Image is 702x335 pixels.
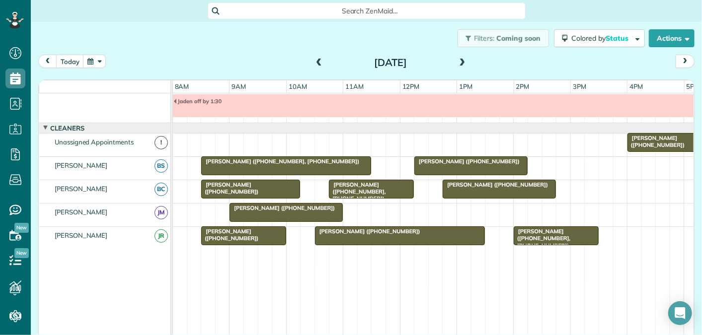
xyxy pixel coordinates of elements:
span: [PERSON_NAME] ([PHONE_NUMBER], [PHONE_NUMBER]) [328,181,386,202]
span: 5pm [685,82,702,90]
span: BS [155,159,168,173]
span: [PERSON_NAME] ([PHONE_NUMBER]) [442,181,548,188]
span: [PERSON_NAME] ([PHONE_NUMBER]) [627,134,685,148]
span: Jaden off by 1:30 [173,98,223,105]
span: 12pm [400,82,422,90]
span: ! [155,136,168,149]
span: JR [155,229,168,243]
span: Unassigned Appointments [53,138,136,146]
span: [PERSON_NAME] [53,161,110,169]
span: 10am [287,82,309,90]
button: prev [38,55,57,68]
span: Coming soon [496,34,541,43]
button: today [56,55,84,68]
span: 2pm [514,82,532,90]
span: [PERSON_NAME] ([PHONE_NUMBER], [PHONE_NUMBER]) [201,158,360,165]
span: [PERSON_NAME] [53,185,110,193]
span: [PERSON_NAME] ([PHONE_NUMBER]) [414,158,520,165]
button: Actions [649,29,695,47]
span: [PERSON_NAME] ([PHONE_NUMBER]) [201,181,259,195]
span: 11am [343,82,366,90]
span: [PERSON_NAME] ([PHONE_NUMBER]) [229,204,335,211]
span: BC [155,183,168,196]
span: Status [606,34,630,43]
span: [PERSON_NAME] [53,231,110,239]
span: [PERSON_NAME] ([PHONE_NUMBER]) [201,228,259,242]
span: Filters: [474,34,495,43]
span: [PERSON_NAME] ([PHONE_NUMBER]) [314,228,421,235]
span: New [14,223,29,233]
button: Colored byStatus [554,29,645,47]
span: 9am [230,82,248,90]
div: Open Intercom Messenger [668,301,692,325]
h2: [DATE] [328,57,453,68]
span: 4pm [627,82,645,90]
span: [PERSON_NAME] [53,208,110,216]
span: New [14,248,29,258]
span: Cleaners [48,124,86,132]
span: 1pm [457,82,474,90]
span: 3pm [571,82,588,90]
span: JM [155,206,168,219]
span: 8am [173,82,191,90]
span: [PERSON_NAME] ([PHONE_NUMBER], [PHONE_NUMBER]) [513,228,570,249]
button: next [676,55,695,68]
span: Colored by [571,34,632,43]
